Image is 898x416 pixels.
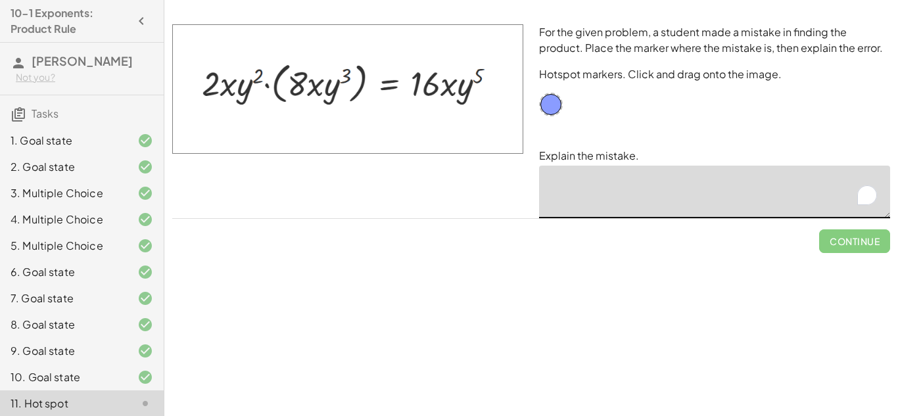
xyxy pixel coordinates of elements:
[11,317,116,333] div: 8. Goal state
[137,133,153,149] i: Task finished and correct.
[539,166,890,218] textarea: To enrich screen reader interactions, please activate Accessibility in Grammarly extension settings
[11,396,116,411] div: 11. Hot spot
[172,24,523,154] img: b42f739e0bd79d23067a90d0ea4ccfd2288159baac1bcee117f9be6b6edde5c4.png
[11,133,116,149] div: 1. Goal state
[11,159,116,175] div: 2. Goal state
[11,290,116,306] div: 7. Goal state
[11,212,116,227] div: 4. Multiple Choice
[11,238,116,254] div: 5. Multiple Choice
[137,317,153,333] i: Task finished and correct.
[11,5,130,37] h4: 10-1 Exponents: Product Rule
[11,343,116,359] div: 9. Goal state
[539,66,890,82] p: Hotspot markers. Click and drag onto the image.
[137,212,153,227] i: Task finished and correct.
[32,53,133,68] span: [PERSON_NAME]
[137,238,153,254] i: Task finished and correct.
[137,264,153,280] i: Task finished and correct.
[137,343,153,359] i: Task finished and correct.
[137,159,153,175] i: Task finished and correct.
[11,185,116,201] div: 3. Multiple Choice
[137,290,153,306] i: Task finished and correct.
[16,71,153,84] div: Not you?
[539,148,890,164] p: Explain the mistake.
[539,24,890,56] p: For the given problem, a student made a mistake in finding the product. Place the marker where th...
[32,106,59,120] span: Tasks
[11,264,116,280] div: 6. Goal state
[137,369,153,385] i: Task finished and correct.
[137,185,153,201] i: Task finished and correct.
[11,369,116,385] div: 10. Goal state
[137,396,153,411] i: Task not started.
